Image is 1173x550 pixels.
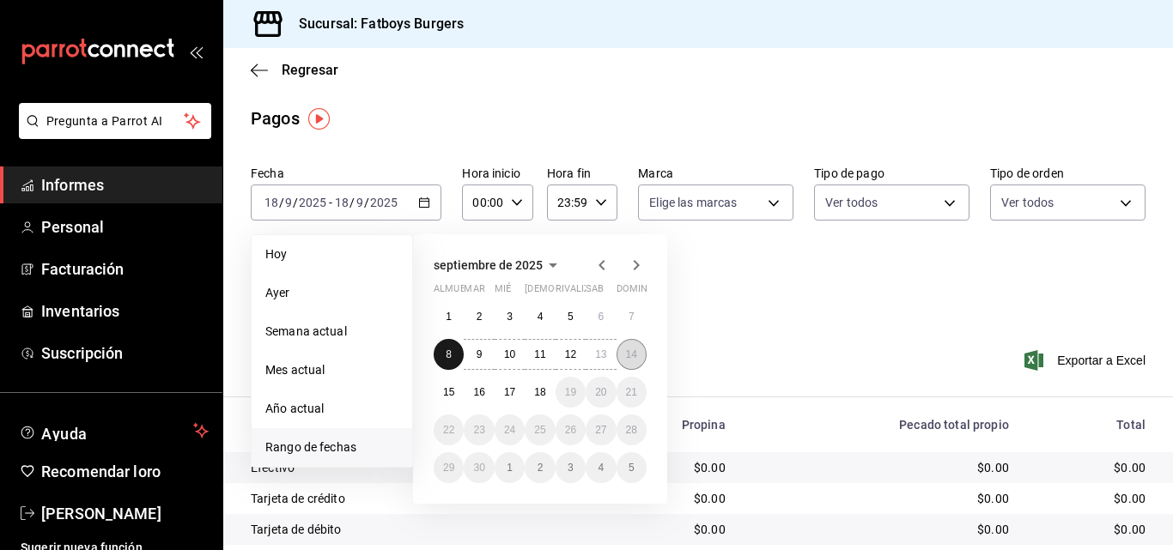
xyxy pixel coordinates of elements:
[495,283,511,301] abbr: miércoles
[617,339,647,370] button: 14 de septiembre de 2025
[568,311,574,323] font: 5
[446,311,452,323] font: 1
[977,523,1009,536] font: $0.00
[629,462,635,474] abbr: 5 de octubre de 2025
[507,311,513,323] abbr: 3 de septiembre de 2025
[814,166,884,180] font: Tipo de pago
[279,196,284,209] font: /
[41,462,161,480] font: Recomendar loro
[443,424,454,436] font: 22
[556,377,586,408] button: 19 de septiembre de 2025
[504,424,515,436] font: 24
[473,386,484,398] font: 16
[434,258,543,272] font: septiembre de 2025
[649,196,737,209] font: Elige las marcas
[568,311,574,323] abbr: 5 de septiembre de 2025
[538,311,544,323] abbr: 4 de septiembre de 2025
[507,462,513,474] abbr: 1 de octubre de 2025
[443,462,454,474] font: 29
[434,414,464,445] button: 22 de septiembre de 2025
[626,348,637,360] abbr: 14 de septiembre de 2025
[595,424,606,436] font: 27
[251,492,345,505] font: Tarjeta de crédito
[473,424,484,436] abbr: 23 de septiembre de 2025
[1028,350,1146,371] button: Exportar a Excel
[477,311,483,323] font: 2
[586,301,616,332] button: 6 de septiembre de 2025
[598,462,604,474] font: 4
[504,386,515,398] abbr: 17 de septiembre de 2025
[293,196,298,209] font: /
[265,402,324,415] font: Año actual
[617,377,647,408] button: 21 de septiembre de 2025
[446,311,452,323] abbr: 1 de septiembre de 2025
[629,311,635,323] font: 7
[495,339,525,370] button: 10 de septiembre de 2025
[495,377,525,408] button: 17 de septiembre de 2025
[41,260,124,278] font: Facturación
[629,311,635,323] abbr: 7 de septiembre de 2025
[356,196,364,209] input: --
[298,196,327,209] input: ----
[473,462,484,474] abbr: 30 de septiembre de 2025
[568,462,574,474] abbr: 3 de octubre de 2025
[595,424,606,436] abbr: 27 de septiembre de 2025
[265,247,287,261] font: Hoy
[1057,354,1146,367] font: Exportar a Excel
[46,114,163,128] font: Pregunta a Parrot AI
[41,218,104,236] font: Personal
[265,286,290,299] font: Ayer
[586,283,604,294] font: sab
[629,462,635,474] font: 5
[473,386,484,398] abbr: 16 de septiembre de 2025
[329,196,332,209] font: -
[547,166,591,180] font: Hora fin
[694,492,726,505] font: $0.00
[534,424,545,436] font: 25
[556,301,586,332] button: 5 de septiembre de 2025
[434,301,464,332] button: 1 de septiembre de 2025
[462,166,520,180] font: Hora inicio
[495,301,525,332] button: 3 de septiembre de 2025
[464,414,494,445] button: 23 de septiembre de 2025
[626,348,637,360] font: 14
[556,283,603,301] abbr: viernes
[434,377,464,408] button: 15 de septiembre de 2025
[41,505,161,523] font: [PERSON_NAME]
[477,348,483,360] abbr: 9 de septiembre de 2025
[586,414,616,445] button: 27 de septiembre de 2025
[464,377,494,408] button: 16 de septiembre de 2025
[977,492,1009,505] font: $0.00
[899,418,1009,432] font: Pecado total propio
[617,283,658,301] abbr: domingo
[473,424,484,436] font: 23
[308,108,330,130] button: Marcador de información sobre herramientas
[565,424,576,436] abbr: 26 de septiembre de 2025
[586,452,616,483] button: 4 de octubre de 2025
[443,462,454,474] abbr: 29 de septiembre de 2025
[251,461,295,474] font: Efectivo
[334,196,349,209] input: --
[464,339,494,370] button: 9 de septiembre de 2025
[977,461,1009,474] font: $0.00
[586,283,604,301] abbr: sábado
[626,386,637,398] abbr: 21 de septiembre de 2025
[990,166,1064,180] font: Tipo de orden
[251,62,338,78] button: Regresar
[446,348,452,360] abbr: 8 de septiembre de 2025
[598,311,604,323] abbr: 6 de septiembre de 2025
[495,283,511,294] font: mié
[626,386,637,398] font: 21
[598,462,604,474] abbr: 4 de octubre de 2025
[538,462,544,474] abbr: 2 de octubre de 2025
[434,452,464,483] button: 29 de septiembre de 2025
[525,452,555,483] button: 2 de octubre de 2025
[1001,196,1054,209] font: Ver todos
[464,301,494,332] button: 2 de septiembre de 2025
[638,166,673,180] font: Marca
[534,424,545,436] abbr: 25 de septiembre de 2025
[495,452,525,483] button: 1 de octubre de 2025
[504,348,515,360] font: 10
[284,196,293,209] input: --
[189,45,203,58] button: abrir_cajón_menú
